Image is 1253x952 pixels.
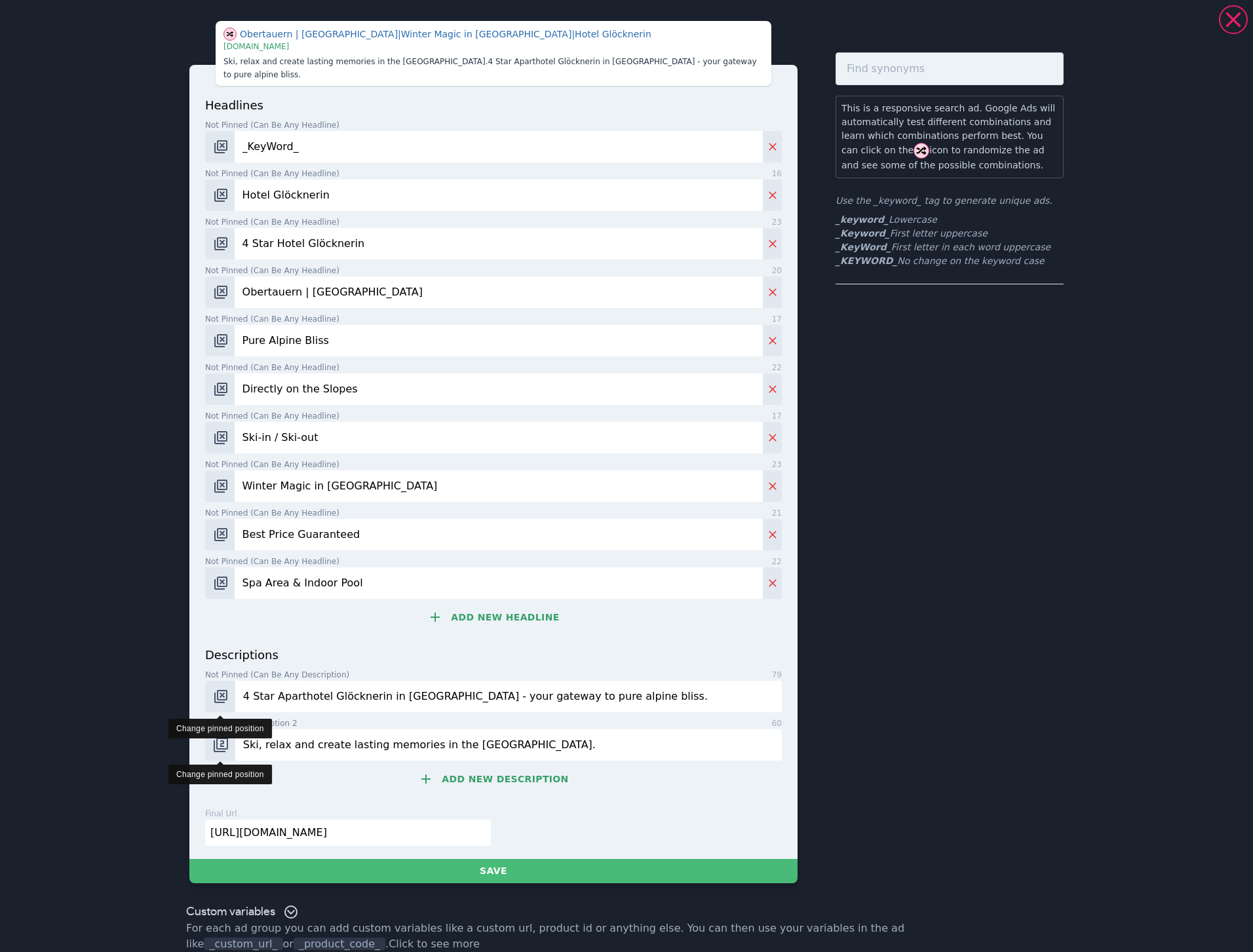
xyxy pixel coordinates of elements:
[836,213,1064,268] ul: First letter uppercase
[205,265,339,276] span: Not pinned (Can be any headline)
[213,689,229,704] img: pos-.svg
[213,381,229,397] img: pos-.svg
[772,459,782,470] span: 23
[398,29,401,39] span: |
[836,256,897,266] b: _KEYWORD_
[213,284,229,300] img: pos-.svg
[213,333,229,349] img: pos-.svg
[571,29,575,39] span: |
[772,507,782,519] span: 21
[772,313,782,325] span: 17
[205,717,298,729] span: Pinned to description 2
[401,29,575,39] span: Winter Magic in [GEOGRAPHIC_DATA]
[213,236,229,252] img: pos-.svg
[205,96,782,114] p: headlines
[763,373,782,405] button: Delete
[205,362,339,373] span: Not pinned (Can be any headline)
[205,604,782,630] button: Add new headline
[763,228,782,259] button: Delete
[205,410,339,422] span: Not pinned (Can be any headline)
[205,646,782,664] p: descriptions
[763,180,782,211] button: Delete
[575,29,651,39] span: Hotel Glöcknerin
[763,422,782,453] button: Delete
[772,556,782,567] span: 22
[205,729,235,761] button: Change pinned position
[205,325,235,356] button: Change pinned position
[186,904,299,921] div: Custom variables
[389,938,480,950] a: Click to see more
[763,131,782,162] button: Delete
[772,669,782,681] span: 79
[836,52,1064,85] input: Find synonyms
[836,214,889,225] b: _keyword_
[763,470,782,502] button: Delete
[763,325,782,356] button: Delete
[223,42,289,51] span: [DOMAIN_NAME]
[223,28,237,40] span: Show different combination
[205,131,235,162] button: Change pinned position
[836,194,1064,208] p: Use the _keyword_ tag to generate unique ads.
[772,717,782,729] span: 60
[223,57,488,66] span: Ski, relax and create lasting memories in the [GEOGRAPHIC_DATA].
[205,168,339,180] span: Not pinned (Can be any headline)
[205,228,235,259] button: Change pinned position
[772,216,782,228] span: 23
[205,459,339,470] span: Not pinned (Can be any headline)
[205,216,339,228] span: Not pinned (Can be any headline)
[205,808,237,820] p: final url
[213,527,229,543] img: pos-.svg
[763,276,782,308] button: Delete
[836,228,890,238] b: _Keyword_
[836,240,1064,254] li: First letter in each word uppercase
[205,313,339,325] span: Not pinned (Can be any headline)
[216,21,771,86] div: This is just a visual aid. Your CSV will only contain exactly what you add in the form below.
[213,737,229,753] img: pos-2.svg
[836,254,1064,268] li: No change on the keyword case
[205,519,235,550] button: Change pinned position
[772,410,782,422] span: 17
[205,556,339,567] span: Not pinned (Can be any headline)
[205,669,349,681] span: Not pinned (Can be any description)
[204,938,282,950] span: _custom_url_
[763,519,782,550] button: Delete
[213,575,229,591] img: pos-.svg
[213,478,229,494] img: pos-.svg
[189,859,798,883] button: Save
[294,938,385,950] span: _product_code_
[772,168,782,180] span: 16
[763,567,782,599] button: Delete
[205,119,339,131] span: Not pinned (Can be any headline)
[205,567,235,599] button: Change pinned position
[205,507,339,519] span: Not pinned (Can be any headline)
[213,430,229,446] img: pos-.svg
[772,265,782,276] span: 20
[205,373,235,405] button: Change pinned position
[836,242,891,252] b: _KeyWord_
[841,102,1058,172] p: This is a responsive search ad. Google Ads will automatically test different combinations and lea...
[205,766,782,792] button: Add new description
[205,470,235,502] button: Change pinned position
[223,57,757,79] span: 4 Star Aparthotel Glöcknerin in [GEOGRAPHIC_DATA] - your gateway to pure alpine bliss.
[223,28,237,41] img: shuffle.svg
[213,139,229,155] img: pos-.svg
[914,143,929,159] img: shuffle.svg
[240,29,401,39] span: Obertauern | [GEOGRAPHIC_DATA]
[205,276,235,308] button: Change pinned position
[205,681,235,712] button: Change pinned position
[213,187,229,203] img: pos-.svg
[205,180,235,211] button: Change pinned position
[205,422,235,453] button: Change pinned position
[836,213,1064,227] li: Lowercase
[186,921,1067,952] p: For each ad group you can add custom variables like a custom url, product id or anything else. Yo...
[772,362,782,373] span: 22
